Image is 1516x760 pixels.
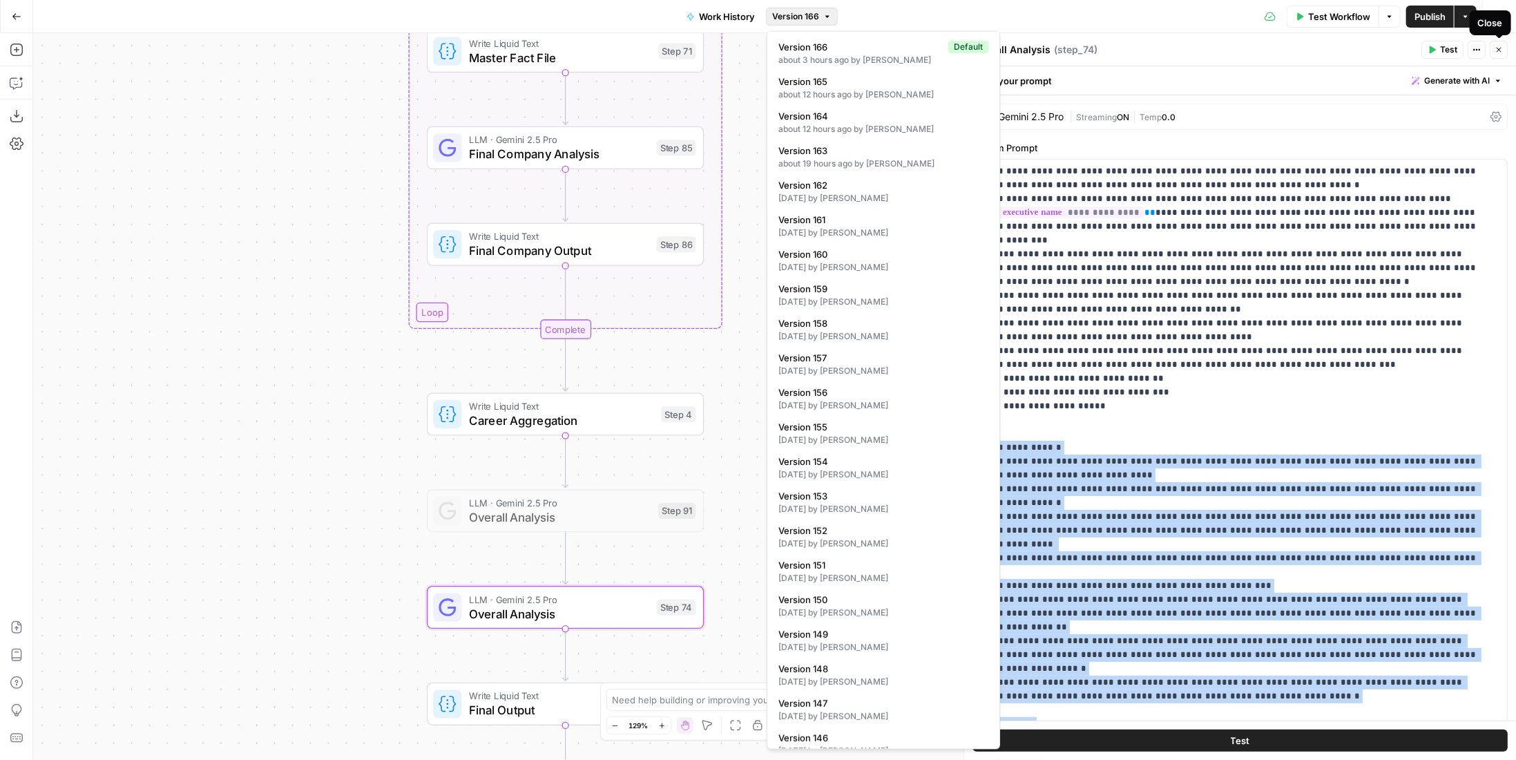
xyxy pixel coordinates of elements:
[772,10,819,23] span: Version 166
[1231,734,1250,748] span: Test
[563,72,568,124] g: Edge from step_71 to step_85
[540,319,591,339] div: Complete
[1424,75,1490,87] span: Generate with AI
[469,509,651,526] span: Overall Analysis
[657,140,696,155] div: Step 85
[778,213,983,227] span: Version 161
[778,607,988,619] div: [DATE] by [PERSON_NAME]
[1162,112,1176,122] span: 0.0
[778,455,983,468] span: Version 154
[1117,112,1129,122] span: ON
[778,572,988,585] div: [DATE] by [PERSON_NAME]
[778,593,983,607] span: Version 150
[778,158,988,170] div: about 19 hours ago by [PERSON_NAME]
[678,6,763,28] button: Work History
[469,48,651,66] span: Master Fact File
[1076,112,1117,122] span: Streaming
[948,41,988,53] div: Default
[427,223,704,266] div: Write Liquid TextFinal Company OutputStep 86
[973,43,1050,57] textarea: Overall Analysis
[778,434,988,446] div: [DATE] by [PERSON_NAME]
[778,88,988,101] div: about 12 hours ago by [PERSON_NAME]
[778,54,988,66] div: about 3 hours ago by [PERSON_NAME]
[767,31,1000,750] div: Version 166
[778,538,988,550] div: [DATE] by [PERSON_NAME]
[469,412,654,430] span: Career Aggregation
[563,339,568,391] g: Edge from step_2-iteration-end to step_4
[778,641,988,654] div: [DATE] by [PERSON_NAME]
[427,393,704,436] div: Write Liquid TextCareer AggregationStep 4
[469,592,649,607] span: LLM · Gemini 2.5 Pro
[629,720,649,731] span: 129%
[661,406,695,422] div: Step 4
[1287,6,1379,28] button: Test Workflow
[778,75,983,88] span: Version 165
[778,468,988,481] div: [DATE] by [PERSON_NAME]
[778,558,983,572] span: Version 151
[778,282,983,296] span: Version 159
[469,605,649,623] span: Overall Analysis
[778,420,983,434] span: Version 155
[778,330,988,343] div: [DATE] by [PERSON_NAME]
[778,710,988,723] div: [DATE] by [PERSON_NAME]
[427,30,704,73] div: Write Liquid TextMaster Fact FileStep 71
[972,730,1508,752] button: Test
[1140,112,1162,122] span: Temp
[1406,72,1508,90] button: Generate with AI
[1406,6,1454,28] button: Publish
[427,586,704,629] div: LLM · Gemini 2.5 ProOverall AnalysisStep 74
[778,731,983,745] span: Version 146
[563,531,568,584] g: Edge from step_91 to step_74
[778,40,943,54] span: Version 166
[778,745,988,757] div: [DATE] by [PERSON_NAME]
[1421,41,1464,59] button: Test
[427,683,704,725] div: Write Liquid TextFinal OutputStep 87
[778,296,988,308] div: [DATE] by [PERSON_NAME]
[1308,10,1370,23] span: Test Workflow
[778,489,983,503] span: Version 153
[778,316,983,330] span: Version 158
[563,628,568,681] g: Edge from step_74 to step_87
[778,178,983,192] span: Version 162
[778,662,983,676] span: Version 148
[469,399,654,414] span: Write Liquid Text
[778,399,988,412] div: [DATE] by [PERSON_NAME]
[778,503,988,515] div: [DATE] by [PERSON_NAME]
[469,242,649,260] span: Final Company Output
[1414,10,1446,23] span: Publish
[427,126,704,169] div: LLM · Gemini 2.5 ProFinal Company AnalysisStep 85
[778,144,983,158] span: Version 163
[1054,43,1097,57] span: ( step_74 )
[778,524,983,538] span: Version 152
[657,600,696,616] div: Step 74
[778,676,988,688] div: [DATE] by [PERSON_NAME]
[778,365,988,377] div: [DATE] by [PERSON_NAME]
[427,489,704,532] div: LLM · Gemini 2.5 ProOverall AnalysisStep 91
[699,10,755,23] span: Work History
[657,236,696,252] div: Step 86
[778,123,988,135] div: about 12 hours ago by [PERSON_NAME]
[778,261,988,274] div: [DATE] by [PERSON_NAME]
[778,192,988,205] div: [DATE] by [PERSON_NAME]
[469,701,649,719] span: Final Output
[1129,109,1140,123] span: |
[1478,16,1503,30] div: Close
[778,227,988,239] div: [DATE] by [PERSON_NAME]
[469,133,649,147] span: LLM · Gemini 2.5 Pro
[658,503,695,519] div: Step 91
[1069,109,1076,123] span: |
[563,169,568,221] g: Edge from step_85 to step_86
[658,43,695,59] div: Step 71
[778,351,983,365] span: Version 157
[778,247,983,261] span: Version 160
[563,435,568,488] g: Edge from step_4 to step_91
[469,145,649,163] span: Final Company Analysis
[469,36,651,50] span: Write Liquid Text
[469,229,649,244] span: Write Liquid Text
[778,696,983,710] span: Version 147
[964,66,1516,95] div: Write your prompt
[972,141,1508,155] label: System Prompt
[778,627,983,641] span: Version 149
[778,386,983,399] span: Version 156
[1440,44,1457,56] span: Test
